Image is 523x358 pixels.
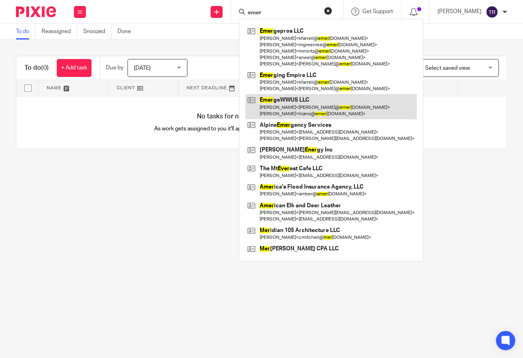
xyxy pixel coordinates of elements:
[117,24,137,39] a: Done
[83,24,111,39] a: Snoozed
[41,65,49,71] span: (0)
[57,59,91,77] a: + Add task
[362,9,393,14] span: Get Support
[16,6,56,17] img: Pixie
[485,6,498,18] img: svg%3E
[16,24,36,39] a: To do
[42,24,77,39] a: Reassigned
[247,10,319,17] input: Search
[106,64,123,72] p: Due by
[425,65,470,71] span: Select saved view
[16,112,507,121] h4: No tasks for now. Relax and enjoy your day!
[139,125,384,133] p: As work gets assigned to you it'll appear here automatically, helping you stay organised.
[437,8,481,16] p: [PERSON_NAME]
[24,64,49,72] h1: To do
[134,65,151,71] span: [DATE]
[324,7,332,15] button: Clear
